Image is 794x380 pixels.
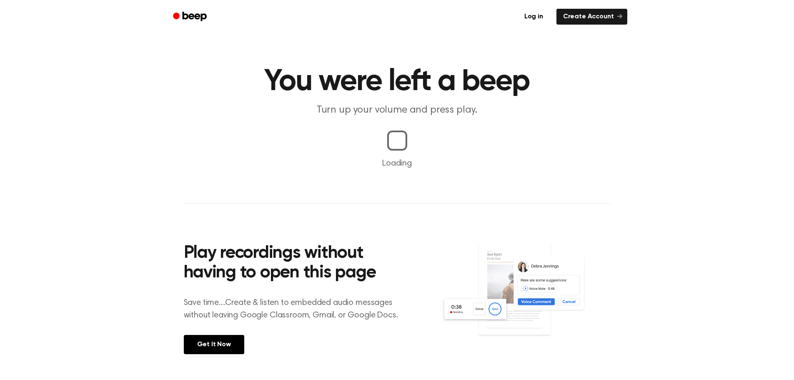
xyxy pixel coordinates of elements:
h2: Play recordings without having to open this page [184,244,408,283]
img: Voice Comments on Docs and Recording Widget [441,241,610,353]
p: Save time....Create & listen to embedded audio messages without leaving Google Classroom, Gmail, ... [184,297,408,322]
p: Loading [10,157,784,170]
a: Beep [167,9,214,25]
h1: You were left a beep [184,67,611,97]
a: Log in [516,7,551,26]
a: Create Account [556,9,627,25]
a: Get It Now [184,335,244,354]
p: Turn up your volume and press play. [237,103,557,117]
